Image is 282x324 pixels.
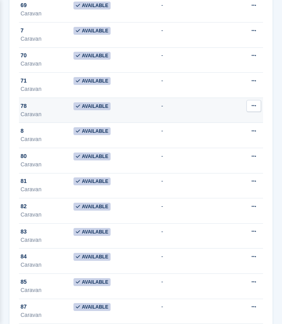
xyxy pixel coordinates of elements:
div: Caravan [21,286,73,294]
td: - [161,299,224,324]
div: Caravan [21,236,73,244]
td: - [161,23,224,48]
div: Caravan [21,185,73,194]
span: 71 [21,77,27,85]
div: Caravan [21,160,73,169]
td: - [161,73,224,98]
span: Available [73,102,111,110]
td: - [161,148,224,173]
div: Caravan [21,60,73,68]
td: - [161,98,224,123]
td: - [161,223,224,249]
span: Available [73,228,111,236]
div: Caravan [21,110,73,119]
span: 82 [21,202,27,211]
span: 83 [21,228,27,236]
span: Available [73,2,111,9]
td: - [161,173,224,198]
span: 80 [21,152,27,160]
td: - [161,47,224,73]
span: Available [73,253,111,261]
td: - [161,249,224,274]
span: Available [73,203,111,211]
span: Available [73,177,111,185]
div: Caravan [21,9,73,18]
span: 81 [21,177,27,185]
div: Caravan [21,261,73,269]
td: - [161,123,224,148]
span: 78 [21,102,27,110]
span: 87 [21,303,27,311]
span: Available [73,52,111,60]
div: Caravan [21,35,73,43]
span: Available [73,77,111,85]
div: Caravan [21,211,73,219]
span: Available [73,303,111,311]
span: 8 [21,127,24,135]
span: 85 [21,278,27,286]
span: 69 [21,1,27,9]
div: Caravan [21,311,73,319]
span: Available [73,278,111,286]
span: 84 [21,252,27,261]
span: 70 [21,51,27,60]
span: Available [73,27,111,35]
span: 7 [21,26,24,35]
span: Available [73,127,111,135]
div: Caravan [21,135,73,143]
td: - [161,198,224,224]
td: - [161,274,224,299]
div: Caravan [21,85,73,93]
span: Available [73,153,111,160]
